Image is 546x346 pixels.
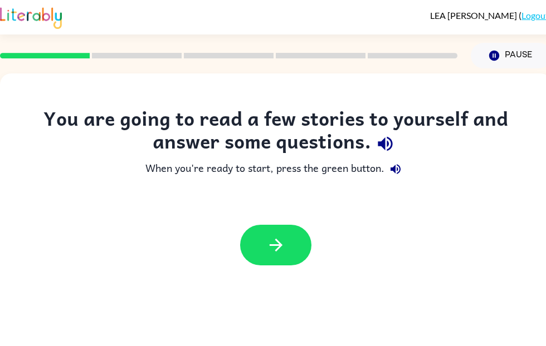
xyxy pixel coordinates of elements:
span: LEA [PERSON_NAME] [430,10,519,21]
div: When you're ready to start, press the green button. [22,158,529,180]
div: You are going to read a few stories to yourself and answer some questions. [22,107,529,158]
